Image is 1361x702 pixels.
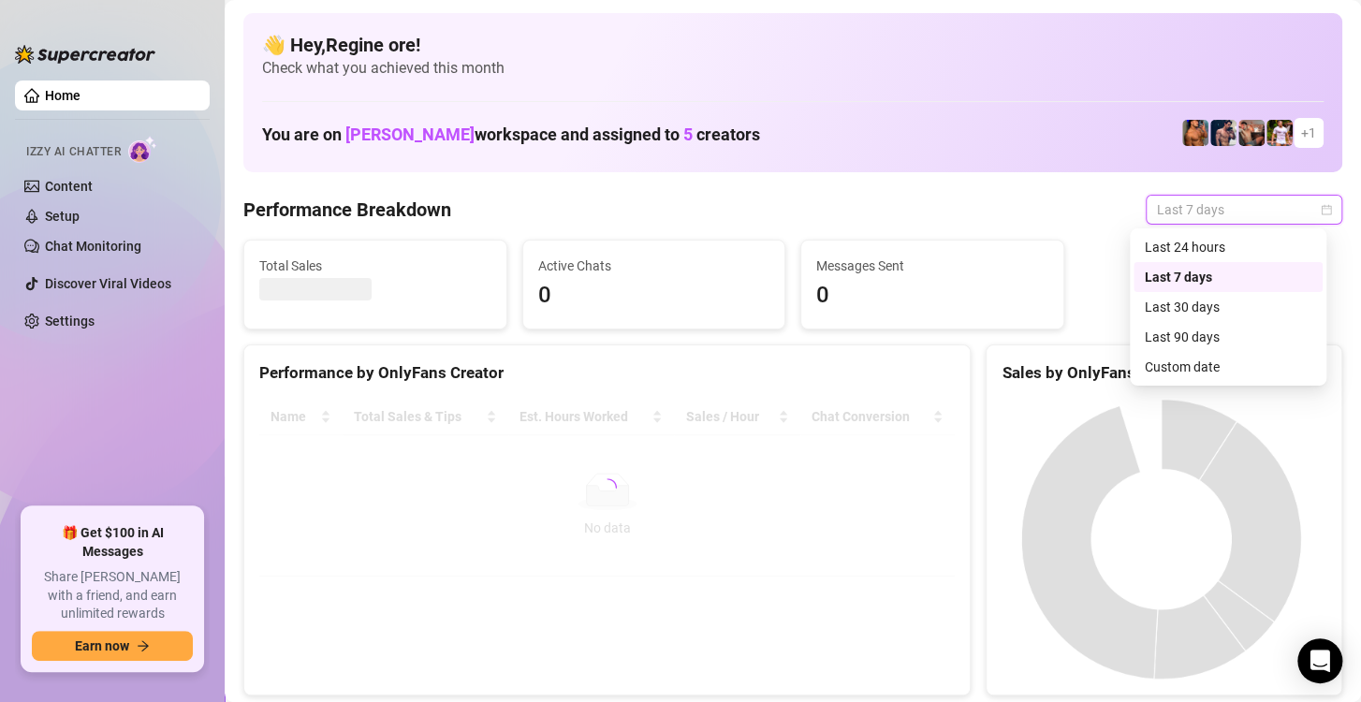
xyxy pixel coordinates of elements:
[1266,120,1293,146] img: Hector
[1002,360,1326,386] div: Sales by OnlyFans Creator
[32,568,193,623] span: Share [PERSON_NAME] with a friend, and earn unlimited rewards
[1157,196,1331,224] span: Last 7 days
[1134,262,1323,292] div: Last 7 days
[1145,357,1311,377] div: Custom date
[128,136,157,163] img: AI Chatter
[32,524,193,561] span: 🎁 Get $100 in AI Messages
[262,124,760,145] h1: You are on workspace and assigned to creators
[598,478,617,497] span: loading
[262,32,1324,58] h4: 👋 Hey, Regine ore !
[26,143,121,161] span: Izzy AI Chatter
[1210,120,1237,146] img: Axel
[1145,267,1311,287] div: Last 7 days
[816,256,1048,276] span: Messages Sent
[45,179,93,194] a: Content
[75,638,129,653] span: Earn now
[538,256,770,276] span: Active Chats
[45,239,141,254] a: Chat Monitoring
[45,209,80,224] a: Setup
[538,278,770,314] span: 0
[1301,123,1316,143] span: + 1
[1134,232,1323,262] div: Last 24 hours
[259,360,955,386] div: Performance by OnlyFans Creator
[1297,638,1342,683] div: Open Intercom Messenger
[1182,120,1208,146] img: JG
[1238,120,1265,146] img: Osvaldo
[1145,327,1311,347] div: Last 90 days
[243,197,451,223] h4: Performance Breakdown
[32,631,193,661] button: Earn nowarrow-right
[259,256,491,276] span: Total Sales
[1134,352,1323,382] div: Custom date
[816,278,1048,314] span: 0
[45,314,95,329] a: Settings
[1134,322,1323,352] div: Last 90 days
[1321,204,1332,215] span: calendar
[137,639,150,652] span: arrow-right
[45,276,171,291] a: Discover Viral Videos
[45,88,80,103] a: Home
[1145,297,1311,317] div: Last 30 days
[683,124,693,144] span: 5
[262,58,1324,79] span: Check what you achieved this month
[345,124,475,144] span: [PERSON_NAME]
[1134,292,1323,322] div: Last 30 days
[1145,237,1311,257] div: Last 24 hours
[15,45,155,64] img: logo-BBDzfeDw.svg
